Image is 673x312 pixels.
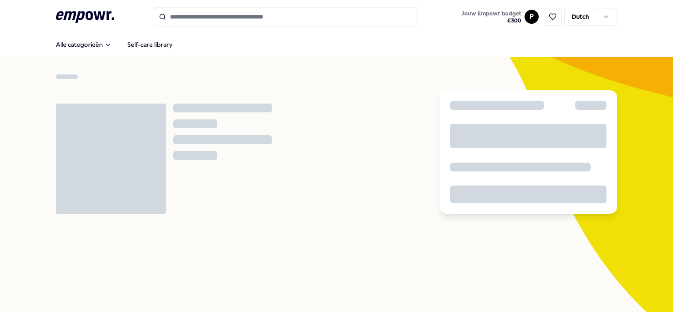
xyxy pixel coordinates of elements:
button: Jouw Empowr budget€300 [460,8,523,26]
a: Self-care library [120,36,180,53]
button: Alle categorieën [49,36,118,53]
a: Jouw Empowr budget€300 [458,7,525,26]
span: € 300 [462,17,521,24]
input: Search for products, categories or subcategories [154,7,418,26]
span: Jouw Empowr budget [462,10,521,17]
nav: Main [49,36,180,53]
button: P [525,10,539,24]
